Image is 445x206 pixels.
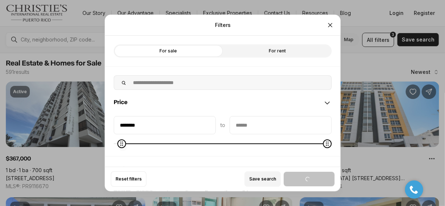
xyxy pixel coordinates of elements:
[117,139,126,148] span: Minimum
[114,166,141,172] span: Bedrooms
[111,171,146,187] button: Reset filters
[244,171,281,187] button: Save search
[323,18,337,32] button: Close
[220,122,225,128] span: to
[116,176,142,182] span: Reset filters
[105,90,340,116] div: Price
[230,116,331,134] input: priceMax
[105,157,340,183] div: Bedrooms
[114,44,223,58] label: For sale
[323,139,332,148] span: Maximum
[114,99,128,105] span: Price
[114,116,215,134] input: priceMin
[215,22,230,28] p: Filters
[223,44,332,58] label: For rent
[249,176,276,182] span: Save search
[105,116,340,156] div: Price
